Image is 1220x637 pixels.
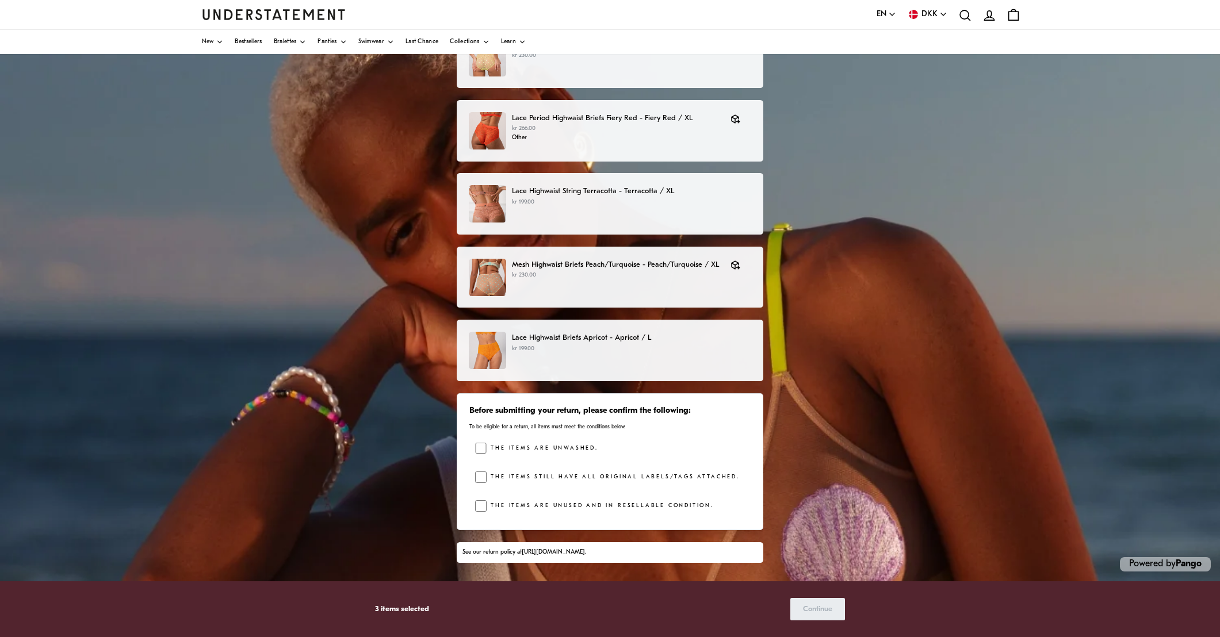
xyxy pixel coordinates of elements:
[450,39,479,45] span: Collections
[235,30,262,54] a: Bestsellers
[512,51,719,60] p: kr 230.00
[877,8,886,21] span: EN
[450,30,489,54] a: Collections
[318,30,346,54] a: Panties
[318,39,336,45] span: Panties
[274,39,297,45] span: Bralettes
[501,30,526,54] a: Learn
[1120,557,1211,571] p: Powered by
[512,259,719,271] p: Mesh Highwaist Briefs Peach/Turquoise - Peach/Turquoise / XL
[469,405,751,417] h3: Before submitting your return, please confirm the following:
[512,332,751,344] p: Lace Highwaist Briefs Apricot - Apricot / L
[469,332,506,369] img: ACLA-HIW-004-3.jpg
[358,39,384,45] span: Swimwear
[512,124,719,133] p: kr 266.00
[877,8,896,21] button: EN
[469,259,506,296] img: 171_0d3a49da-ef38-4973-a269-6ff39c2be82a.jpg
[487,500,714,512] label: The items are unused and in resellable condition.
[202,9,346,20] a: Understatement Homepage
[1176,559,1202,569] a: Pango
[469,185,506,222] img: lace-highwaist-string-001-casablanca-33953217577125.jpg
[908,8,947,21] button: DKK
[501,39,517,45] span: Learn
[358,30,394,54] a: Swimwear
[512,185,751,197] p: Lace Highwaist String Terracotta - Terracotta / XL
[512,198,751,207] p: kr 199.00
[469,423,751,431] p: To be eligible for a return, all items must meet the conditions below.
[469,112,506,149] img: lace-period-hiw-brief-fiery-red.jpg
[487,443,598,454] label: The items are unwashed.
[487,471,740,483] label: The items still have all original labels/tags attached.
[235,39,262,45] span: Bestsellers
[274,30,307,54] a: Bralettes
[512,133,719,143] p: Other
[406,39,438,45] span: Last Chance
[202,30,224,54] a: New
[522,549,585,555] a: [URL][DOMAIN_NAME]
[469,39,506,76] img: LEME-HIW-003-1.jpg
[406,30,438,54] a: Last Chance
[512,271,719,280] p: kr 230.00
[921,8,938,21] span: DKK
[512,112,719,124] p: Lace Period Highwaist Briefs Fiery Red - Fiery Red / XL
[512,344,751,354] p: kr 199.00
[462,548,758,557] div: See our return policy at .
[202,39,214,45] span: New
